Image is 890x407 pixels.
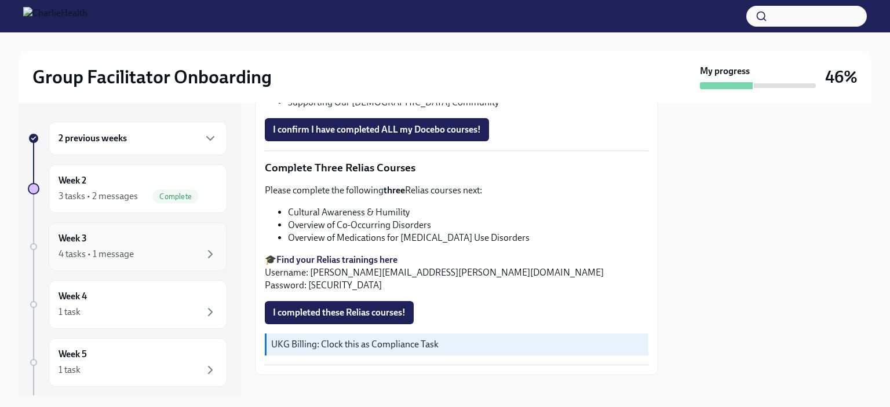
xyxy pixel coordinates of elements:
a: Week 23 tasks • 2 messagesComplete [28,164,227,213]
h6: Week 2 [59,174,86,187]
button: I confirm I have completed ALL my Docebo courses! [265,118,489,141]
h6: Week 3 [59,232,87,245]
a: Week 34 tasks • 1 message [28,222,227,271]
p: 🎓 Username: [PERSON_NAME][EMAIL_ADDRESS][PERSON_NAME][DOMAIN_NAME] Password: [SECURITY_DATA] [265,254,648,292]
span: Complete [152,192,199,201]
strong: three [384,185,405,196]
li: Overview of Co-Occurring Disorders [288,219,648,232]
p: Complete Three Relias Courses [265,160,648,175]
h3: 46% [825,67,858,87]
img: CharlieHealth [23,7,87,25]
span: I confirm I have completed ALL my Docebo courses! [273,124,481,135]
button: I completed these Relias courses! [265,301,414,324]
h6: 2 previous weeks [59,132,127,145]
a: Week 41 task [28,280,227,329]
li: Overview of Medications for [MEDICAL_DATA] Use Disorders [288,232,648,244]
li: Cultural Awareness & Humility [288,206,648,219]
a: Find your Relias trainings here [276,254,397,265]
h6: Week 5 [59,348,87,361]
div: 3 tasks • 2 messages [59,190,138,203]
div: 4 tasks • 1 message [59,248,134,261]
p: UKG Billing: Clock this as Compliance Task [271,338,644,351]
div: 1 task [59,364,81,376]
span: I completed these Relias courses! [273,307,406,318]
div: 1 task [59,306,81,318]
strong: My progress [700,65,750,78]
a: Week 51 task [28,338,227,387]
h2: Group Facilitator Onboarding [32,65,272,89]
h6: Week 4 [59,290,87,303]
div: 2 previous weeks [49,122,227,155]
p: Please complete the following Relias courses next: [265,184,648,197]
